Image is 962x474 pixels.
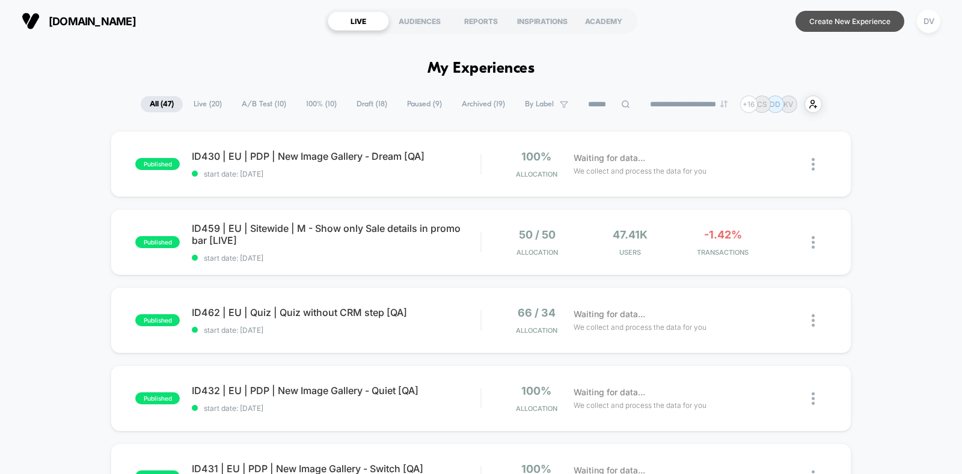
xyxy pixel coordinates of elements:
span: [DOMAIN_NAME] [49,15,136,28]
p: DD [770,100,780,109]
span: start date: [DATE] [192,169,480,178]
span: Waiting for data... [574,308,645,321]
span: published [135,392,180,404]
div: DV [917,10,940,33]
span: ID462 | EU | Quiz | Quiz without CRM step [QA] [192,306,480,318]
span: ID432 | EU | PDP | New Image Gallery - Quiet [QA] [192,384,480,397]
span: published [135,236,180,248]
span: Allocation [516,248,558,257]
span: published [135,158,180,170]
button: Create New Experience [795,11,904,32]
img: close [812,236,815,249]
span: 66 / 34 [518,306,556,319]
span: By Label [525,100,554,109]
img: close [812,392,815,405]
span: 50 / 50 [519,228,556,241]
span: Waiting for data... [574,386,645,399]
span: 100% [521,150,551,163]
img: close [812,314,815,327]
p: KV [783,100,793,109]
p: CS [757,100,767,109]
div: + 16 [740,96,758,113]
span: start date: [DATE] [192,404,480,413]
span: published [135,314,180,326]
span: 100% [521,384,551,397]
span: 47.41k [613,228,648,241]
span: Archived ( 19 ) [453,96,514,112]
span: TRANSACTIONS [679,248,767,257]
span: start date: [DATE] [192,326,480,335]
img: end [720,100,728,108]
span: A/B Test ( 10 ) [233,96,295,112]
button: [DOMAIN_NAME] [18,11,139,31]
span: Allocation [516,170,557,178]
span: All ( 47 ) [141,96,183,112]
span: We collect and process the data for you [574,165,706,177]
div: LIVE [328,11,389,31]
div: INSPIRATIONS [512,11,573,31]
span: We collect and process the data for you [574,321,706,333]
span: -1.42% [704,228,742,241]
div: ACADEMY [573,11,634,31]
span: Waiting for data... [574,151,645,165]
span: Users [586,248,673,257]
span: ID430 | EU | PDP | New Image Gallery - Dream [QA] [192,150,480,162]
h1: My Experiences [427,60,535,77]
span: Paused ( 9 ) [398,96,451,112]
span: Allocation [516,404,557,413]
div: AUDIENCES [389,11,450,31]
span: ID459 | EU | Sitewide | M - Show only Sale details in promo bar [LIVE] [192,222,480,246]
span: Allocation [516,326,557,335]
img: Visually logo [22,12,40,30]
div: REPORTS [450,11,512,31]
span: We collect and process the data for you [574,400,706,411]
button: DV [913,9,944,34]
img: close [812,158,815,171]
span: Live ( 20 ) [185,96,231,112]
span: Draft ( 18 ) [348,96,396,112]
span: 100% ( 10 ) [297,96,346,112]
span: start date: [DATE] [192,254,480,263]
